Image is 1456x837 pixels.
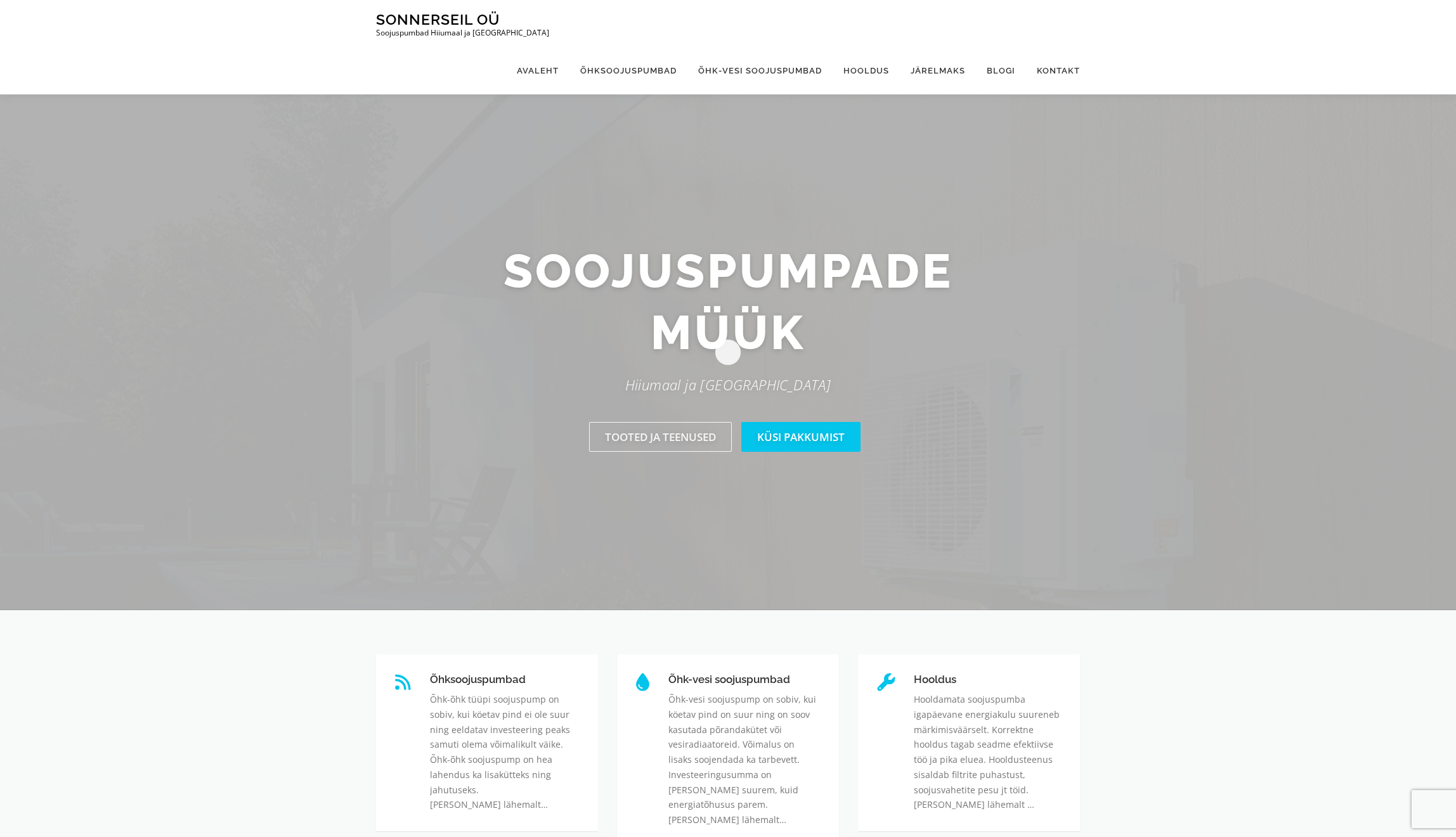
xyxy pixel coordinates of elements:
a: Avaleht [506,47,569,94]
span: müük [651,302,805,364]
a: Õhksoojuspumbad [569,47,687,94]
a: Kontakt [1026,47,1080,94]
p: Hiiumaal ja [GEOGRAPHIC_DATA] [367,373,1089,397]
a: Järelmaks [900,47,976,94]
a: Küsi pakkumist [741,422,861,452]
a: Tooted ja teenused [589,422,732,452]
a: Õhk-vesi soojuspumbad [687,47,833,94]
a: Blogi [976,47,1026,94]
p: Soojuspumbad Hiiumaal ja [GEOGRAPHIC_DATA] [376,29,549,37]
a: Sonnerseil OÜ [376,11,500,28]
a: Hooldus [833,47,900,94]
h2: Soojuspumpade [367,240,1089,364]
